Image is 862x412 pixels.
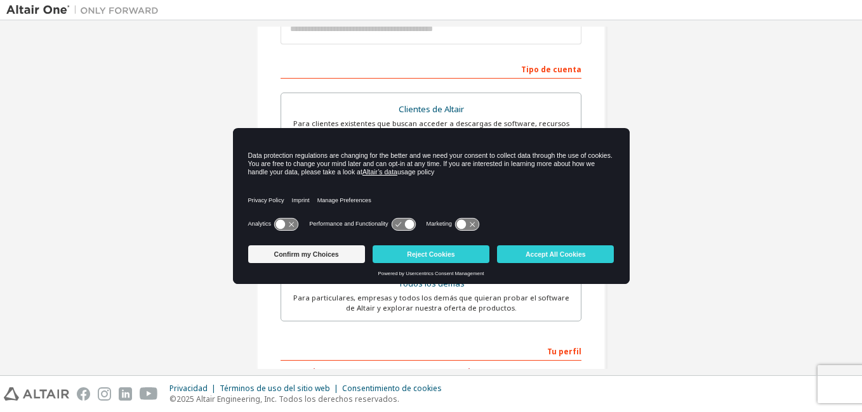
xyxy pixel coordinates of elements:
[176,394,399,404] font: 2025 Altair Engineering, Inc. Todos los derechos reservados.
[140,387,158,401] img: youtube.svg
[220,383,342,394] div: Términos de uso del sitio web
[289,101,573,119] div: Clientes de Altair
[169,394,449,404] p: ©
[289,119,573,139] div: Para clientes existentes que buscan acceder a descargas de software, recursos de HPC, comunidad, ...
[435,367,581,377] label: Apellido
[119,387,132,401] img: linkedin.svg
[6,4,165,16] img: Altair One
[281,58,581,79] div: Tipo de cuenta
[289,293,573,313] div: Para particulares, empresas y todos los demás que quieran probar el software de Altair y explorar...
[77,387,90,401] img: facebook.svg
[98,387,111,401] img: instagram.svg
[281,340,581,361] div: Tu perfil
[169,383,220,394] div: Privacidad
[281,367,427,377] label: Nombre
[4,387,69,401] img: altair_logo.svg
[342,383,449,394] div: Consentimiento de cookies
